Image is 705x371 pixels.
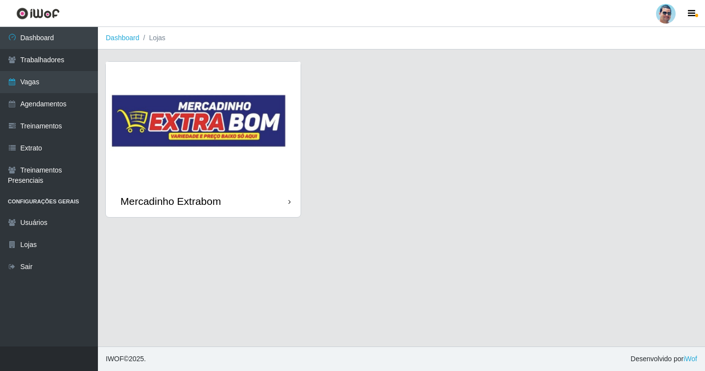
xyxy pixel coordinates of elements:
[106,354,146,364] span: © 2025 .
[106,34,140,42] a: Dashboard
[106,355,124,363] span: IWOF
[120,195,221,207] div: Mercadinho Extrabom
[16,7,60,20] img: CoreUI Logo
[631,354,697,364] span: Desenvolvido por
[683,355,697,363] a: iWof
[98,27,705,49] nav: breadcrumb
[106,62,301,185] img: cardImg
[140,33,165,43] li: Lojas
[106,62,301,217] a: Mercadinho Extrabom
